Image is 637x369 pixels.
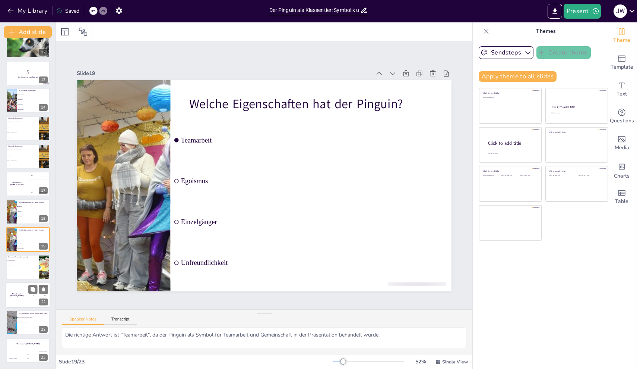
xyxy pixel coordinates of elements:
span: Media [615,144,629,152]
span: Indem wir nicht kommunizieren [18,331,50,332]
button: Present [564,4,601,19]
button: J W [614,4,627,19]
button: Add slide [4,26,52,38]
div: 12 [6,33,50,57]
span: Unfreundlichkeit [146,206,382,347]
div: Click to add text [483,97,536,98]
div: 17 [39,187,48,194]
div: Click to add text [520,175,536,176]
div: Layout [59,26,71,38]
div: [PERSON_NAME] [35,351,50,352]
span: Um unfreundlich zu sein [7,271,38,271]
div: 300 [28,188,50,197]
p: Welche Eigenschaften hat der Pinguin? [19,229,48,231]
span: Um alleine zu arbeiten [7,265,38,266]
div: 23 [39,354,48,361]
div: 12 [39,49,48,56]
span: Teamarbeit [18,234,50,234]
div: 300 [28,299,50,307]
h4: The winner is [PERSON_NAME] [6,293,28,297]
div: Click to add body [488,153,535,154]
button: Create theme [536,46,591,59]
div: 14 [39,104,48,111]
span: Um sich nicht zu unterstützen [7,276,38,276]
div: Click to add text [549,175,573,176]
span: Indem wir uns ignorieren [18,322,50,322]
button: Apply theme to all slides [479,71,557,82]
span: Einzelgänger [18,216,50,216]
div: Add images, graphics, shapes or video [607,130,637,157]
div: Click to add title [488,140,536,147]
span: Überzeugungen, die unser Verhalten leiten [7,149,38,150]
div: 20 [39,271,48,278]
span: Unfreundlichkeit [18,248,50,249]
span: Arbeite allein [18,104,50,105]
div: 17 [6,172,50,196]
span: Charts [614,172,630,180]
div: Jaap [43,184,45,185]
p: 5 [8,68,48,76]
div: 100 [6,359,20,363]
div: Click to add title [483,92,536,95]
span: Table [615,197,628,206]
p: Regeln im Alltag anwenden [8,40,48,41]
div: Click to add text [551,112,601,114]
span: Indem wir egoistisch handeln [18,326,50,327]
button: My Library [6,5,51,17]
div: Add a table [607,184,637,210]
span: Dinge, die wir kaufen sollten [7,159,38,160]
div: Click to add title [549,170,603,173]
input: Insert title [269,5,360,16]
span: Überzeugungen, die unser Verhalten leiten [7,121,38,122]
div: Get real-time input from your audience [607,103,637,130]
span: Ignoriere andere [18,109,50,110]
span: Einzelgänger [18,243,50,244]
div: Click to add text [579,175,602,176]
span: Egoismus [18,238,50,239]
span: Teamarbeit [207,100,443,240]
button: Speaker Notes [62,317,104,325]
div: 22 [39,326,48,333]
div: 200 [28,291,50,299]
span: Regeln, die wir befolgen müssen [7,154,38,155]
div: Click to add title [483,170,536,173]
div: 200 [28,180,50,188]
div: 19 [39,243,48,250]
p: Welche Eigenschaften hat der Pinguin? [19,201,48,203]
p: Was ist eine Klassenregel? [19,90,48,92]
div: Jaap [21,354,35,355]
button: Sendsteps [479,46,533,59]
div: Add text boxes [607,76,637,103]
span: Questions [610,117,634,125]
div: Slide 19 / 23 [59,358,333,365]
button: Export to PowerPoint [548,4,562,19]
div: 19 [6,227,50,252]
h4: The winner is [PERSON_NAME] [6,343,50,345]
div: 18 [39,215,48,222]
div: Add ready made slides [607,49,637,76]
p: Was sind Klassenwerte? [8,117,37,119]
div: 100 [28,282,50,291]
button: Delete Slide [39,285,48,294]
p: Wie können wir unsere Klassenwerte leben? [19,312,48,315]
span: Unfreundlichkeit [18,221,50,221]
div: Saved [56,7,79,15]
div: 13 [39,76,48,83]
p: Warum ist Teamarbeit wichtig? [8,256,37,258]
div: Click to add text [483,175,500,176]
span: Farben, die wir mögen [7,165,38,165]
h4: The winner is [PERSON_NAME] [6,182,28,186]
span: Einzelgänger [167,171,402,311]
div: 23 [6,338,50,363]
div: Click to add title [552,105,601,109]
p: Welche Eigenschaften hat der Pinguin? [231,68,450,206]
div: 18 [6,199,50,224]
div: 15 [6,116,50,141]
div: 21 [39,298,48,305]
